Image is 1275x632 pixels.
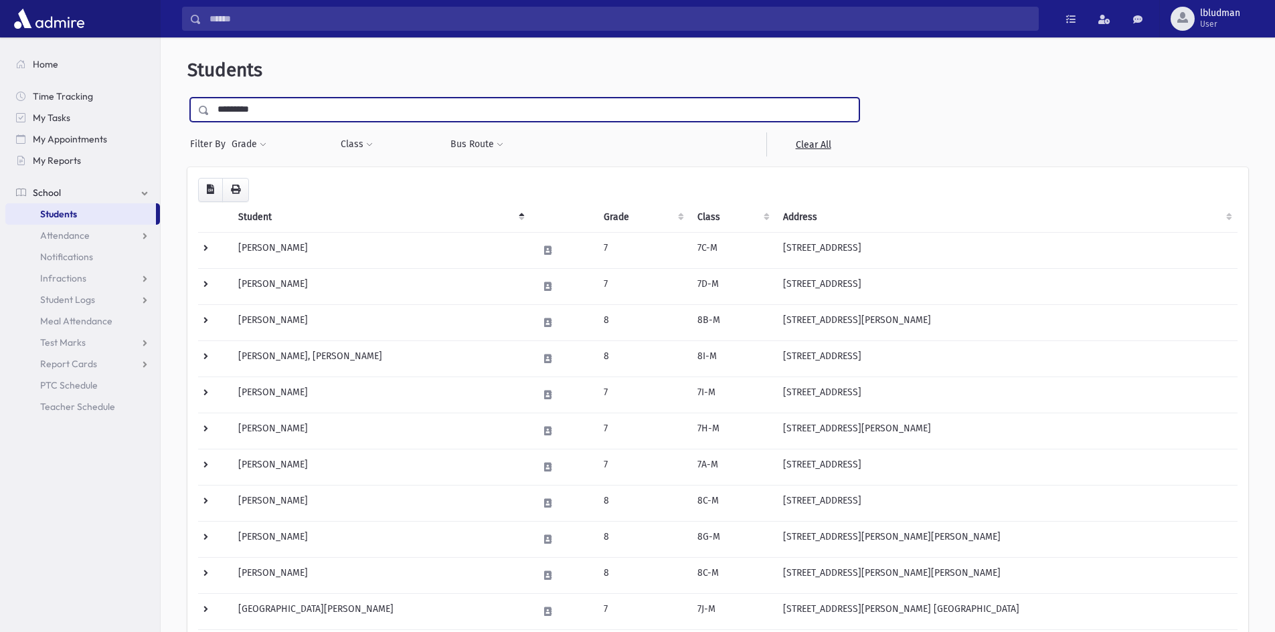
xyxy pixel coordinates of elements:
[596,485,689,521] td: 8
[5,150,160,171] a: My Reports
[5,86,160,107] a: Time Tracking
[40,336,86,348] span: Test Marks
[33,112,70,124] span: My Tasks
[689,449,775,485] td: 7A-M
[187,59,262,81] span: Students
[33,58,58,70] span: Home
[40,251,93,263] span: Notifications
[40,272,86,284] span: Infractions
[5,54,160,75] a: Home
[5,332,160,353] a: Test Marks
[775,268,1238,304] td: [STREET_ADDRESS]
[230,521,530,557] td: [PERSON_NAME]
[775,202,1238,233] th: Address: activate to sort column ascending
[689,268,775,304] td: 7D-M
[5,375,160,396] a: PTC Schedule
[775,304,1238,340] td: [STREET_ADDRESS][PERSON_NAME]
[689,557,775,593] td: 8C-M
[596,521,689,557] td: 8
[596,202,689,233] th: Grade: activate to sort column ascending
[230,202,530,233] th: Student: activate to sort column descending
[40,358,97,370] span: Report Cards
[1200,19,1240,29] span: User
[689,485,775,521] td: 8C-M
[596,232,689,268] td: 7
[596,340,689,377] td: 8
[596,413,689,449] td: 7
[11,5,88,32] img: AdmirePro
[775,232,1238,268] td: [STREET_ADDRESS]
[33,90,93,102] span: Time Tracking
[775,557,1238,593] td: [STREET_ADDRESS][PERSON_NAME][PERSON_NAME]
[201,7,1038,31] input: Search
[596,449,689,485] td: 7
[450,132,504,156] button: Bus Route
[5,246,160,268] a: Notifications
[230,413,530,449] td: [PERSON_NAME]
[1200,8,1240,19] span: lbludman
[596,268,689,304] td: 7
[775,377,1238,413] td: [STREET_ADDRESS]
[40,401,115,413] span: Teacher Schedule
[689,304,775,340] td: 8B-M
[230,377,530,413] td: [PERSON_NAME]
[5,289,160,310] a: Student Logs
[222,178,249,202] button: Print
[5,310,160,332] a: Meal Attendance
[33,133,107,145] span: My Appointments
[40,208,77,220] span: Students
[689,521,775,557] td: 8G-M
[33,154,81,167] span: My Reports
[230,485,530,521] td: [PERSON_NAME]
[40,294,95,306] span: Student Logs
[775,521,1238,557] td: [STREET_ADDRESS][PERSON_NAME][PERSON_NAME]
[230,340,530,377] td: [PERSON_NAME], [PERSON_NAME]
[689,232,775,268] td: 7C-M
[689,413,775,449] td: 7H-M
[689,377,775,413] td: 7I-M
[775,413,1238,449] td: [STREET_ADDRESS][PERSON_NAME]
[596,593,689,629] td: 7
[5,396,160,417] a: Teacher Schedule
[5,128,160,150] a: My Appointments
[5,225,160,246] a: Attendance
[230,449,530,485] td: [PERSON_NAME]
[775,593,1238,629] td: [STREET_ADDRESS][PERSON_NAME] [GEOGRAPHIC_DATA]
[5,182,160,203] a: School
[596,377,689,413] td: 7
[766,132,859,156] a: Clear All
[190,137,231,151] span: Filter By
[230,232,530,268] td: [PERSON_NAME]
[689,593,775,629] td: 7J-M
[775,340,1238,377] td: [STREET_ADDRESS]
[230,557,530,593] td: [PERSON_NAME]
[689,202,775,233] th: Class: activate to sort column ascending
[340,132,373,156] button: Class
[230,304,530,340] td: [PERSON_NAME]
[689,340,775,377] td: 8I-M
[40,229,90,241] span: Attendance
[198,178,223,202] button: CSV
[5,203,156,225] a: Students
[5,107,160,128] a: My Tasks
[596,557,689,593] td: 8
[40,315,112,327] span: Meal Attendance
[775,449,1238,485] td: [STREET_ADDRESS]
[230,268,530,304] td: [PERSON_NAME]
[231,132,267,156] button: Grade
[596,304,689,340] td: 8
[33,187,61,199] span: School
[5,268,160,289] a: Infractions
[775,485,1238,521] td: [STREET_ADDRESS]
[40,379,98,391] span: PTC Schedule
[230,593,530,629] td: [GEOGRAPHIC_DATA][PERSON_NAME]
[5,353,160,375] a: Report Cards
